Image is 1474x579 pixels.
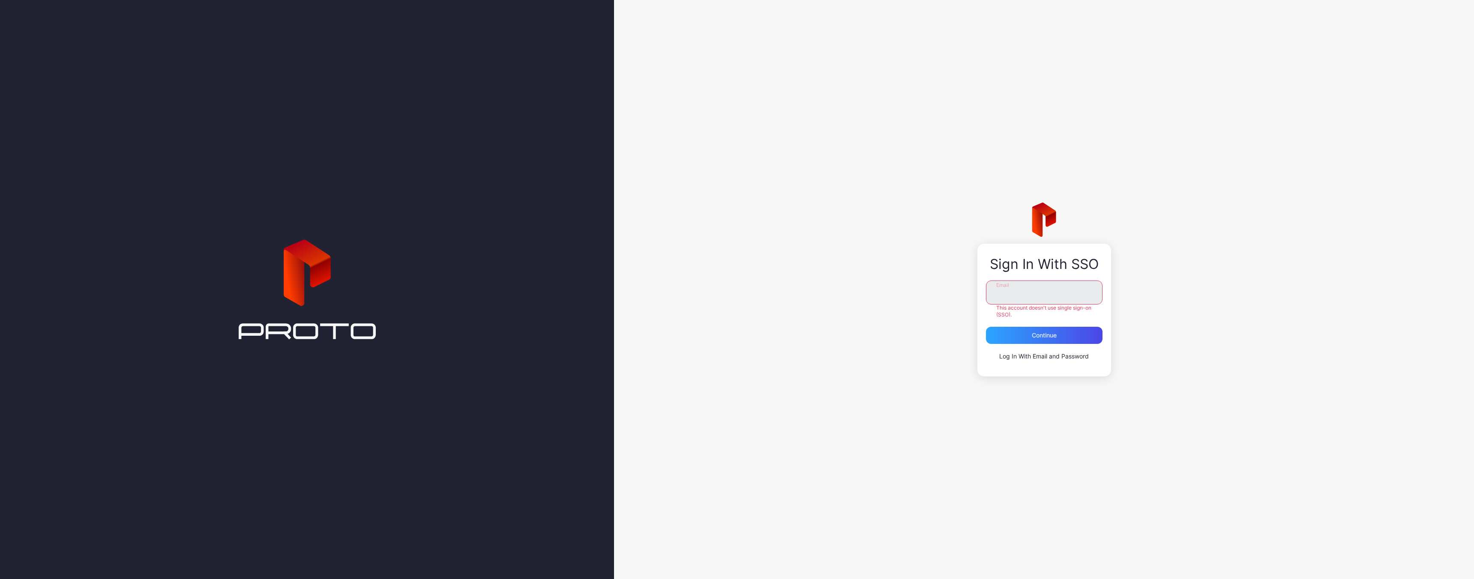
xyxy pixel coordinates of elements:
div: Continue [1032,332,1057,339]
div: This account doesn't use single sign-on (SSO). [986,304,1103,318]
button: Continue [986,327,1103,344]
input: Email [986,281,1103,304]
div: Sign In With SSO [986,257,1103,272]
a: Log In With Email and Password [999,352,1089,360]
